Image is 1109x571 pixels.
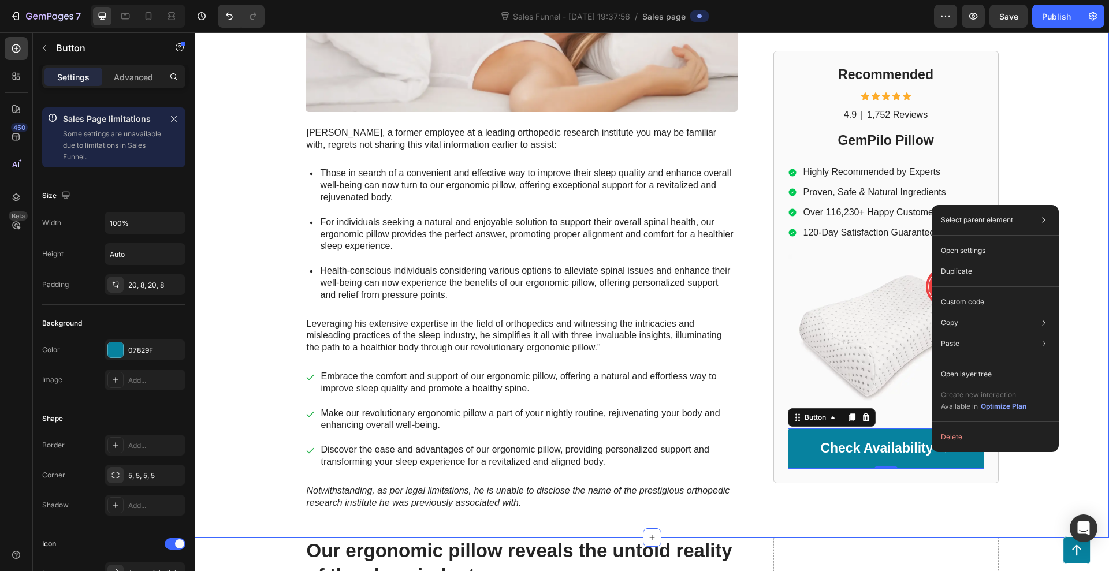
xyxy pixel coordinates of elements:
div: Icon [42,539,56,549]
button: Optimize Plan [980,401,1027,412]
p: Select parent element [941,215,1013,225]
p: Open layer tree [941,369,992,379]
a: Check Availability [593,396,790,436]
p: Sales Page limitations [63,112,162,126]
p: Advanced [114,71,153,83]
span: Sales page [642,10,686,23]
div: Add... [128,501,183,511]
div: 450 [11,123,28,132]
p: Some settings are unavailable due to limitations in Sales Funnel. [63,128,162,163]
p: Over 116,230+ Happy Customers [609,174,751,186]
p: Settings [57,71,90,83]
p: Duplicate [941,266,972,277]
div: Beta [9,211,28,221]
div: Corner [42,470,65,480]
h2: Recommended [593,33,790,53]
div: Size [42,188,73,204]
button: Delete [936,427,1054,447]
span: / [635,10,638,23]
div: 5, 5, 5, 5 [128,471,183,481]
span: Sales Funnel - [DATE] 19:37:56 [511,10,632,23]
p: 4.9 [649,77,662,89]
div: Shape [42,413,63,424]
button: Publish [1032,5,1081,28]
button: 7 [5,5,86,28]
p: 120-Day Satisfaction Guarantee [609,195,751,207]
div: Background [42,318,82,329]
div: Image [42,375,62,385]
div: Undo/Redo [218,5,265,28]
div: Color [42,345,60,355]
div: Publish [1042,10,1071,23]
div: Add... [128,375,183,386]
span: Available in [941,402,978,410]
div: 07829F [128,345,183,356]
div: 20, 8, 20, 8 [128,280,183,290]
div: Height [42,249,64,259]
input: Auto [105,244,185,264]
div: Button [608,380,634,390]
p: Button [56,41,154,55]
p: Check Availability [626,408,738,425]
p: 1,752 Reviews [672,77,733,89]
p: Highly Recommended by Experts [609,135,751,147]
h2: GemPilo Pillow [593,99,790,119]
div: Open Intercom Messenger [1070,514,1097,542]
iframe: Design area [195,32,1109,571]
div: Padding [42,279,69,290]
img: gempages_586192878519190301-5bb4c70f-1ed4-4995-a98f-b50e3d12a6c7.webp [593,222,790,382]
span: Save [999,12,1018,21]
p: Open settings [941,245,985,256]
p: | [666,77,668,89]
p: Create new interaction [941,389,1027,401]
p: Copy [941,318,958,328]
p: 7 [76,9,81,23]
p: Proven, Safe & Natural Ingredients [609,154,751,166]
div: Border [42,440,65,450]
button: Save [989,5,1028,28]
input: Auto [105,212,185,233]
p: Paste [941,338,959,349]
p: Custom code [941,297,984,307]
div: Width [42,218,61,228]
div: Add... [128,441,183,451]
div: Optimize Plan [981,401,1026,412]
div: Shadow [42,500,69,510]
